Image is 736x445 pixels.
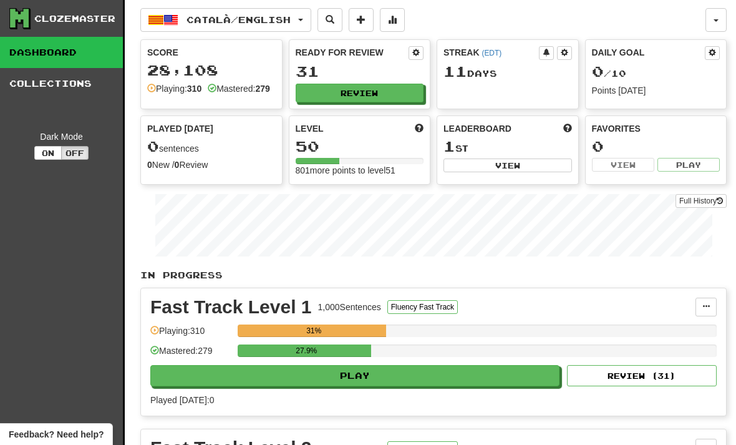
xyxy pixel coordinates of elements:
[563,122,572,135] span: This week in points, UTC
[318,301,381,313] div: 1,000 Sentences
[296,64,424,79] div: 31
[296,122,324,135] span: Level
[241,345,371,357] div: 27.9%
[34,12,115,25] div: Clozemaster
[443,46,539,59] div: Streak
[186,14,291,25] span: Català / English
[147,82,201,95] div: Playing:
[592,62,604,80] span: 0
[317,8,342,32] button: Search sentences
[147,46,276,59] div: Score
[349,8,374,32] button: Add sentence to collection
[592,46,705,60] div: Daily Goal
[592,139,720,154] div: 0
[9,130,114,143] div: Dark Mode
[592,68,626,79] span: / 10
[147,160,152,170] strong: 0
[150,325,231,345] div: Playing: 310
[147,139,276,155] div: sentences
[147,159,276,171] div: New / Review
[443,139,572,155] div: st
[140,8,311,32] button: Català/English
[443,62,467,80] span: 11
[443,64,572,80] div: Day s
[147,62,276,78] div: 28,108
[150,298,312,316] div: Fast Track Level 1
[675,194,727,208] a: Full History
[61,146,89,160] button: Off
[255,84,269,94] strong: 279
[657,158,720,172] button: Play
[187,84,201,94] strong: 310
[567,365,717,386] button: Review (31)
[9,428,104,441] span: Open feedback widget
[415,122,424,135] span: Score more points to level up
[175,160,180,170] strong: 0
[296,84,424,102] button: Review
[592,122,720,135] div: Favorites
[380,8,405,32] button: More stats
[147,122,213,135] span: Played [DATE]
[241,325,386,337] div: 31%
[592,84,720,97] div: Points [DATE]
[208,82,270,95] div: Mastered:
[147,137,159,155] span: 0
[296,164,424,177] div: 801 more points to level 51
[443,122,511,135] span: Leaderboard
[296,139,424,154] div: 50
[296,46,409,59] div: Ready for Review
[482,49,501,57] a: (EDT)
[443,159,572,172] button: View
[592,158,654,172] button: View
[150,395,214,405] span: Played [DATE]: 0
[150,345,231,365] div: Mastered: 279
[387,300,458,314] button: Fluency Fast Track
[443,137,455,155] span: 1
[34,146,62,160] button: On
[150,365,559,386] button: Play
[140,269,727,281] p: In Progress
